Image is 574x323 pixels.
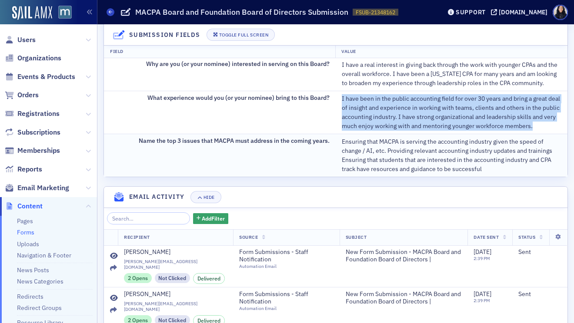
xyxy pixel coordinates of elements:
[17,165,42,174] span: Reports
[104,91,336,134] td: What experience would you (or your nominee) bring to this Board?
[5,72,75,82] a: Events & Products
[239,234,258,240] span: Source
[553,5,568,20] span: Profile
[124,248,227,256] a: [PERSON_NAME]
[342,137,561,174] div: Ensuring that MACPA is serving the accounting industry given the speed of change / AI, etc. Provi...
[239,290,325,306] span: Form Submissions - Staff Notification
[124,290,227,298] a: [PERSON_NAME]
[342,94,561,131] div: I have been in the public accounting field for over 30 years and bring a great deal of insight an...
[5,90,39,100] a: Orders
[129,192,185,201] h4: Email Activity
[207,29,275,41] button: Toggle Full Screen
[17,72,75,82] span: Events & Products
[474,248,491,256] span: [DATE]
[193,213,229,224] button: AddFilter
[58,6,72,19] img: SailAMX
[17,266,49,274] a: News Posts
[491,9,551,15] button: [DOMAIN_NAME]
[499,8,547,16] div: [DOMAIN_NAME]
[204,195,215,200] div: Hide
[17,109,60,119] span: Registrations
[202,214,225,222] span: Add Filter
[190,191,221,203] button: Hide
[124,259,227,270] span: [PERSON_NAME][EMAIL_ADDRESS][DOMAIN_NAME]
[104,45,336,58] th: Field
[5,128,60,137] a: Subscriptions
[17,304,62,312] a: Redirect Groups
[104,134,336,177] td: Name the top 3 issues that MACPA must address in the coming years.
[124,273,152,283] div: 2 Opens
[17,293,43,300] a: Redirects
[474,297,490,303] time: 2:39 PM
[335,45,567,58] th: Value
[239,306,325,311] div: Automation Email
[518,290,561,298] div: Sent
[346,234,367,240] span: Subject
[518,248,561,256] div: Sent
[474,290,491,298] span: [DATE]
[219,33,268,37] div: Toggle Full Screen
[5,201,43,211] a: Content
[52,6,72,20] a: View Homepage
[5,35,36,45] a: Users
[356,9,395,16] span: FSUB-21348162
[346,290,462,306] span: New Form Submission - MACPA Board and Foundation Board of Directors |
[474,255,490,261] time: 2:39 PM
[17,183,69,193] span: Email Marketing
[17,228,34,236] a: Forms
[124,248,170,256] div: [PERSON_NAME]
[342,60,561,88] div: I have a real interest in giving back through the work with younger CPAs and the overall workforc...
[518,234,535,240] span: Status
[129,30,200,40] h4: Submission Fields
[17,53,61,63] span: Organizations
[5,146,60,155] a: Memberships
[17,201,43,211] span: Content
[124,290,170,298] div: [PERSON_NAME]
[239,248,325,264] span: Form Submissions - Staff Notification
[12,6,52,20] img: SailAMX
[104,57,336,91] td: Why are you (or your nominee) interested in serving on this Board?
[239,290,333,311] a: Form Submissions - Staff NotificationAutomation Email
[193,273,225,283] div: Delivered
[5,53,61,63] a: Organizations
[135,7,348,17] h1: MACPA Board and Foundation Board of Directors Submission
[155,273,190,283] div: Not Clicked
[239,248,333,269] a: Form Submissions - Staff NotificationAutomation Email
[17,240,39,248] a: Uploads
[474,234,499,240] span: Date Sent
[17,90,39,100] span: Orders
[17,146,60,155] span: Memberships
[17,35,36,45] span: Users
[5,183,69,193] a: Email Marketing
[5,165,42,174] a: Reports
[239,264,325,269] div: Automation Email
[5,109,60,119] a: Registrations
[456,8,486,16] div: Support
[17,277,63,285] a: News Categories
[17,128,60,137] span: Subscriptions
[124,234,150,240] span: Recipient
[346,248,462,264] span: New Form Submission - MACPA Board and Foundation Board of Directors |
[17,251,71,259] a: Navigation & Footer
[17,217,33,225] a: Pages
[107,212,190,224] input: Search…
[124,301,227,312] span: [PERSON_NAME][EMAIL_ADDRESS][DOMAIN_NAME]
